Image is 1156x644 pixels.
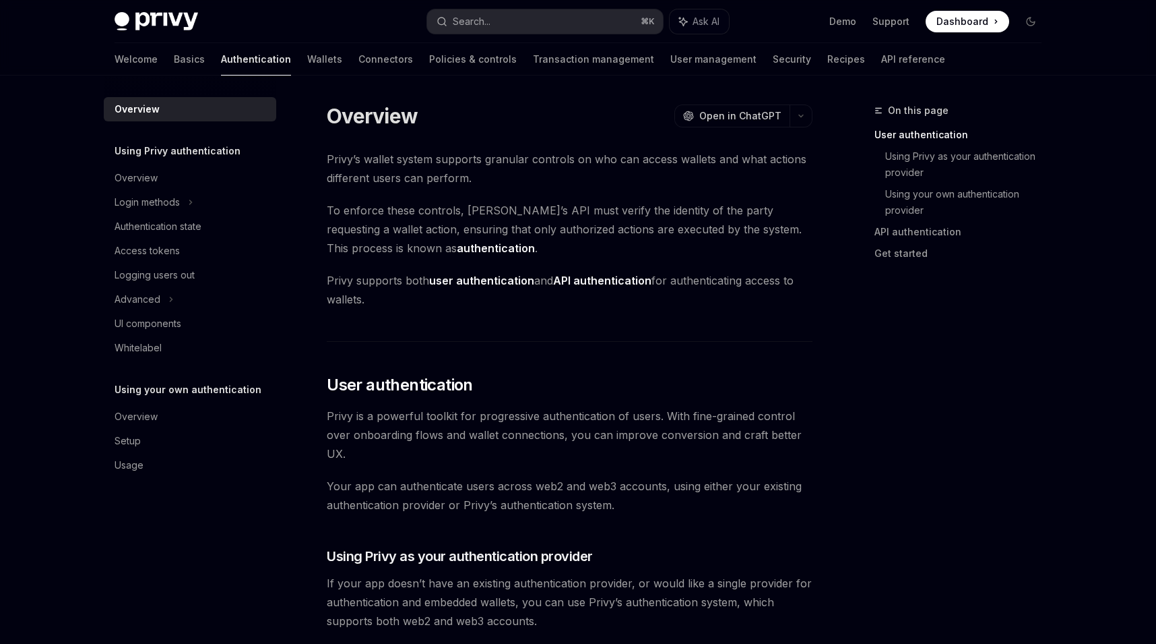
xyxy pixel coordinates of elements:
a: API reference [881,43,945,76]
div: Authentication state [115,218,201,235]
span: To enforce these controls, [PERSON_NAME]’s API must verify the identity of the party requesting a... [327,201,812,258]
a: Transaction management [533,43,654,76]
div: Login methods [115,194,180,210]
a: Demo [829,15,856,28]
a: Get started [874,243,1052,264]
a: API authentication [874,221,1052,243]
span: ⌘ K [641,16,655,27]
a: Logging users out [104,263,276,287]
a: Policies & controls [429,43,517,76]
a: Using Privy as your authentication provider [885,146,1052,183]
a: Overview [104,97,276,121]
a: User management [670,43,757,76]
button: Toggle dark mode [1020,11,1041,32]
a: Basics [174,43,205,76]
span: User authentication [327,374,473,396]
a: Usage [104,453,276,477]
a: Whitelabel [104,336,276,360]
span: Using Privy as your authentication provider [327,547,593,566]
strong: API authentication [553,274,651,287]
div: Search... [453,13,490,30]
a: Authentication state [104,214,276,239]
button: Ask AI [670,9,729,34]
a: Support [872,15,909,28]
a: Setup [104,429,276,453]
span: Privy’s wallet system supports granular controls on who can access wallets and what actions diffe... [327,150,812,187]
div: UI components [115,316,181,332]
div: Overview [115,101,160,117]
span: On this page [888,103,949,119]
a: Authentication [221,43,291,76]
div: Logging users out [115,267,195,283]
button: Search...⌘K [427,9,663,34]
a: User authentication [874,124,1052,146]
h5: Using Privy authentication [115,143,240,159]
a: Access tokens [104,239,276,263]
a: Wallets [307,43,342,76]
span: Dashboard [936,15,988,28]
a: UI components [104,312,276,336]
span: Ask AI [693,15,719,28]
div: Overview [115,170,158,186]
div: Advanced [115,291,160,308]
a: Security [773,43,811,76]
button: Open in ChatGPT [674,105,790,127]
div: Whitelabel [115,340,162,356]
img: dark logo [115,12,198,31]
a: Welcome [115,43,158,76]
a: Connectors [358,43,413,76]
span: If your app doesn’t have an existing authentication provider, or would like a single provider for... [327,574,812,631]
strong: user authentication [429,274,534,287]
div: Usage [115,457,143,473]
div: Setup [115,433,141,449]
a: Overview [104,405,276,429]
span: Privy supports both and for authenticating access to wallets. [327,271,812,309]
a: Dashboard [926,11,1009,32]
a: Using your own authentication provider [885,183,1052,221]
span: Privy is a powerful toolkit for progressive authentication of users. With fine-grained control ov... [327,407,812,463]
a: Overview [104,166,276,190]
strong: authentication [457,241,535,255]
span: Your app can authenticate users across web2 and web3 accounts, using either your existing authent... [327,477,812,515]
span: Open in ChatGPT [699,109,781,123]
a: Recipes [827,43,865,76]
h5: Using your own authentication [115,382,261,398]
div: Overview [115,409,158,425]
h1: Overview [327,104,418,128]
div: Access tokens [115,243,180,259]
